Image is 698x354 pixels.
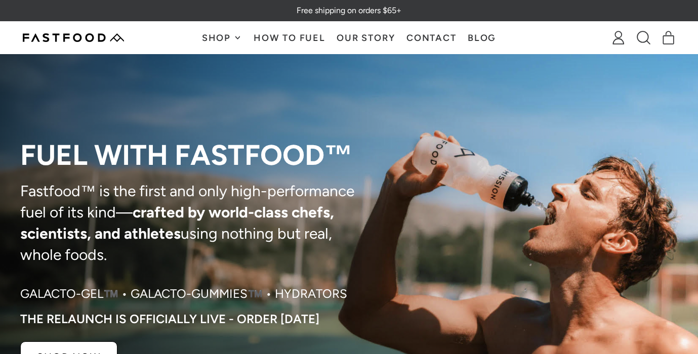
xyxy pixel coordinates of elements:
[331,22,401,54] a: Our Story
[248,22,331,54] a: How To Fuel
[23,33,124,42] img: Fastfood
[401,22,462,54] a: Contact
[196,22,248,54] button: Shop
[20,312,319,326] p: The RELAUNCH IS OFFICIALLY LIVE - ORDER [DATE]
[202,33,233,42] span: Shop
[20,286,347,302] p: Galacto-Gel™️ • Galacto-Gummies™️ • Hydrators
[20,181,370,265] p: Fastfood™ is the first and only high-performance fuel of its kind— using nothing but real, whole ...
[20,203,334,243] strong: crafted by world-class chefs, scientists, and athletes
[462,22,502,54] a: Blog
[20,140,370,170] p: Fuel with Fastfood™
